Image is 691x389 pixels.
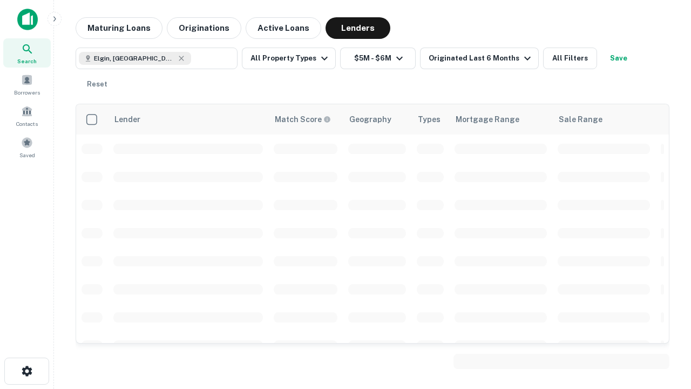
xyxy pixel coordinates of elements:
[601,48,636,69] button: Save your search to get updates of matches that match your search criteria.
[14,88,40,97] span: Borrowers
[17,9,38,30] img: capitalize-icon.png
[246,17,321,39] button: Active Loans
[242,48,336,69] button: All Property Types
[3,38,51,68] a: Search
[80,73,114,95] button: Reset
[559,113,602,126] div: Sale Range
[108,104,268,135] th: Lender
[543,48,597,69] button: All Filters
[326,17,390,39] button: Lenders
[17,57,37,65] span: Search
[349,113,391,126] div: Geography
[275,113,329,125] h6: Match Score
[456,113,519,126] div: Mortgage Range
[449,104,552,135] th: Mortgage Range
[552,104,655,135] th: Sale Range
[94,53,175,63] span: Elgin, [GEOGRAPHIC_DATA], [GEOGRAPHIC_DATA]
[3,101,51,130] a: Contacts
[76,17,162,39] button: Maturing Loans
[420,48,539,69] button: Originated Last 6 Months
[637,268,691,320] iframe: Chat Widget
[167,17,241,39] button: Originations
[343,104,411,135] th: Geography
[275,113,331,125] div: Capitalize uses an advanced AI algorithm to match your search with the best lender. The match sco...
[429,52,534,65] div: Originated Last 6 Months
[19,151,35,159] span: Saved
[268,104,343,135] th: Capitalize uses an advanced AI algorithm to match your search with the best lender. The match sco...
[418,113,441,126] div: Types
[114,113,140,126] div: Lender
[3,70,51,99] a: Borrowers
[340,48,416,69] button: $5M - $6M
[16,119,38,128] span: Contacts
[3,132,51,162] a: Saved
[411,104,449,135] th: Types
